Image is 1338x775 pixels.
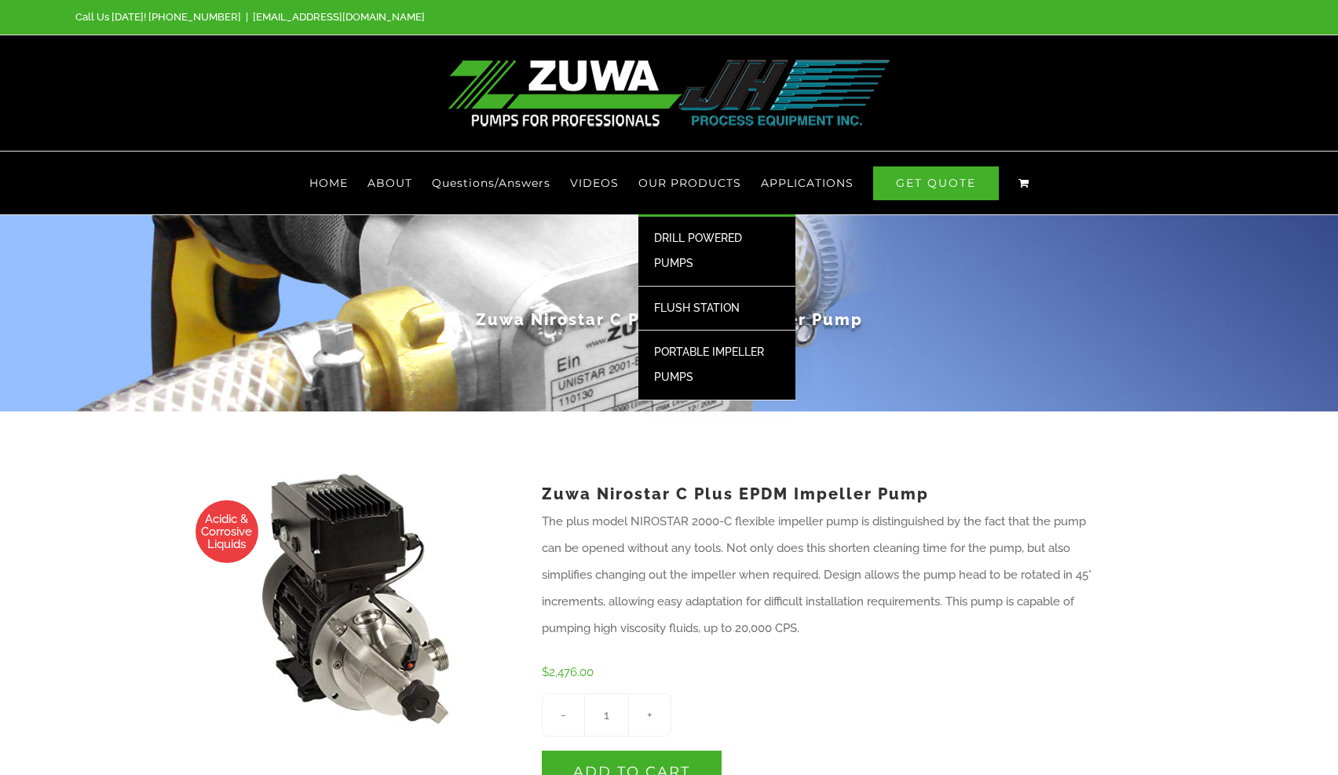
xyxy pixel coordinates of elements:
a: VIDEOS [570,152,619,214]
a: GET QUOTE [873,152,999,214]
span: OUR PRODUCTS [638,177,741,188]
a: HOME [309,152,348,214]
a: ABOUT [367,152,412,214]
a: View Cart [1018,152,1029,214]
h1: Zuwa Nirostar C Plus EPDM Impeller Pump [210,309,1128,331]
span: DRILL POWERED PUMPS [654,232,742,269]
span: PORTABLE IMPELLER PUMPS [654,345,764,383]
a: [EMAIL_ADDRESS][DOMAIN_NAME] [253,11,425,23]
bdi: 2,476.00 [542,665,594,679]
input: Qty [585,693,628,737]
a: FLUSH STATION [638,287,795,331]
span: ABOUT [367,177,412,188]
span: HOME [309,177,348,188]
span: VIDEOS [570,177,619,188]
input: + [628,693,671,737]
a: OUR PRODUCTS [638,152,741,214]
nav: Main Menu [75,152,1263,214]
span: Acidic & Corrosive Liquids [196,513,258,550]
a: PORTABLE IMPELLER PUMPS [638,331,795,400]
p: The plus model NIROSTAR 2000-C flexible impeller pump is distinguished by the fact that the pump ... [542,508,1097,642]
span: Call Us [DATE]! [PHONE_NUMBER] [75,11,241,23]
span: APPLICATIONS [761,177,854,188]
input: - [542,693,585,737]
a: DRILL POWERED PUMPS [638,217,795,287]
span: Questions/Answers [432,177,550,188]
a: Questions/Answers [432,152,550,214]
span: FLUSH STATION [654,302,740,314]
span: GET QUOTE [873,166,999,200]
a: APPLICATIONS [761,152,854,214]
h1: Zuwa Nirostar C Plus EPDM Impeller Pump [542,481,1097,508]
span: $ [542,665,549,679]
